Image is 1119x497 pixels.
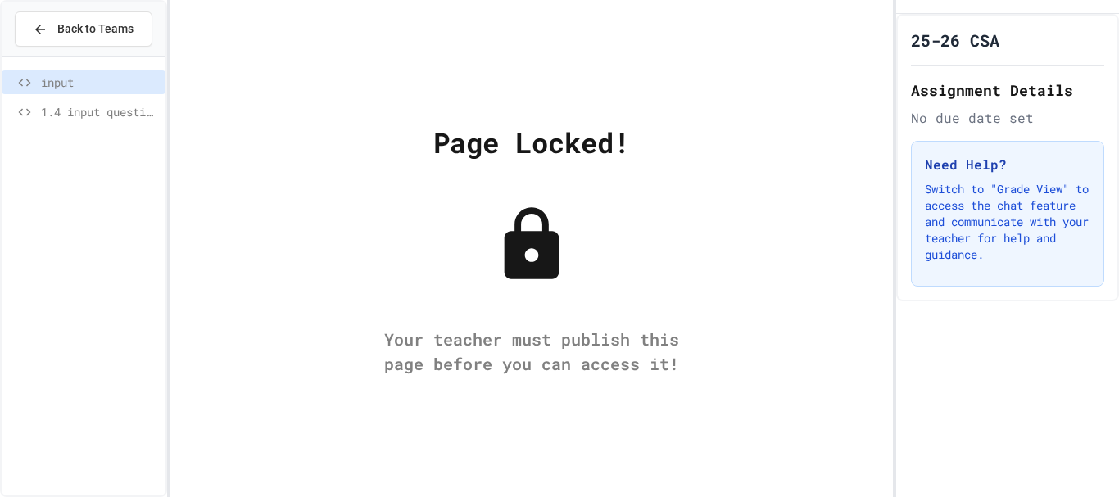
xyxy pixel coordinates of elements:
[57,20,134,38] span: Back to Teams
[41,74,159,91] span: input
[925,155,1090,174] h3: Need Help?
[15,11,152,47] button: Back to Teams
[911,79,1104,102] h2: Assignment Details
[925,181,1090,263] p: Switch to "Grade View" to access the chat feature and communicate with your teacher for help and ...
[911,108,1104,128] div: No due date set
[911,29,999,52] h1: 25-26 CSA
[368,327,695,376] div: Your teacher must publish this page before you can access it!
[41,103,159,120] span: 1.4 input questionnaire
[433,121,630,163] div: Page Locked!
